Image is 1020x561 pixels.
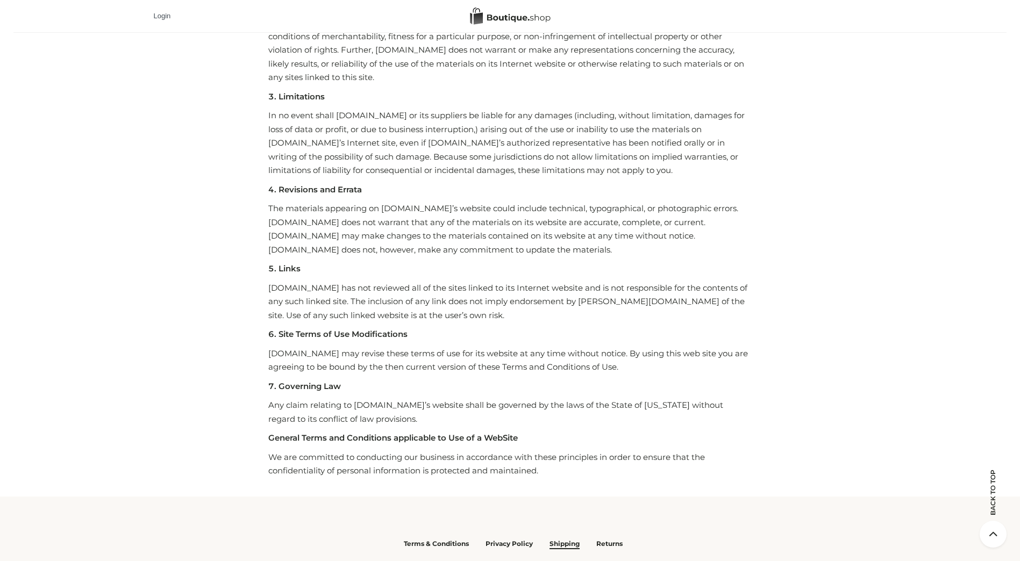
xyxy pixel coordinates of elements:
[268,347,751,374] p: [DOMAIN_NAME] may revise these terms of use for its website at any time without notice. By using ...
[268,202,751,256] p: The materials appearing on [DOMAIN_NAME]’s website could include technical, typographical, or pho...
[596,537,623,548] a: Returns
[268,281,751,322] p: [DOMAIN_NAME] has not reviewed all of the sites linked to its Internet website and is not respons...
[486,540,533,548] span: Privacy Policy
[268,329,408,339] strong: 6. Site Terms of Use Modifications
[268,398,751,426] p: Any claim relating to [DOMAIN_NAME]’s website shall be governed by the laws of the State of [US_S...
[268,91,325,102] strong: 3. Limitations
[154,12,171,20] a: Login
[268,450,751,478] p: We are committed to conducting our business in accordance with these principles in order to ensur...
[268,263,301,274] strong: 5. Links
[268,184,362,195] strong: 4. Revisions and Errata
[268,109,751,177] p: In no event shall [DOMAIN_NAME] or its suppliers be liable for any damages (including, without li...
[404,537,469,548] a: Terms & Conditions
[980,488,1007,515] span: Back to top
[550,540,580,548] span: Shipping
[268,381,341,391] strong: 7. Governing Law
[404,540,469,548] span: Terms & Conditions
[268,2,751,84] p: The materials on [DOMAIN_NAME]’s website are provided “as is”. [DOMAIN_NAME] makes no warranties,...
[550,537,580,548] a: Shipping
[268,433,518,443] strong: General Terms and Conditions applicable to Use of a WebSite
[596,540,623,548] span: Returns
[470,8,551,25] img: Boutique Shop
[486,537,533,548] a: Privacy Policy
